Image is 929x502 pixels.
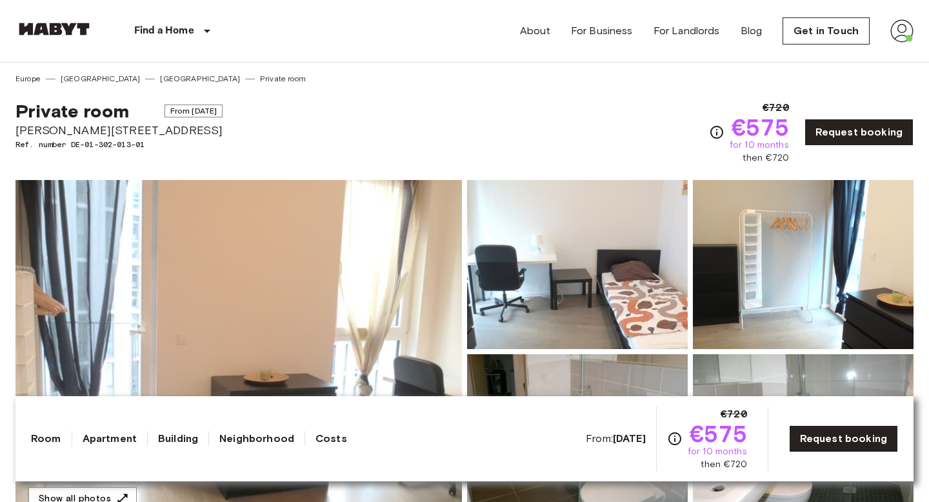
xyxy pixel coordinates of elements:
a: Room [31,431,61,447]
b: [DATE] [613,432,646,445]
span: Ref. number DE-01-302-013-01 [15,139,223,150]
a: Building [158,431,198,447]
a: About [520,23,550,39]
span: €720 [721,407,747,422]
span: €575 [690,422,747,445]
a: Costs [315,431,347,447]
a: Private room [260,73,306,85]
img: avatar [890,19,914,43]
a: For Landlords [654,23,720,39]
span: then €720 [743,152,788,165]
a: [GEOGRAPHIC_DATA] [160,73,240,85]
span: €575 [732,115,789,139]
img: Habyt [15,23,93,35]
a: Blog [741,23,763,39]
span: €720 [763,100,789,115]
svg: Check cost overview for full price breakdown. Please note that discounts apply to new joiners onl... [667,431,683,447]
img: Picture of unit DE-01-302-013-01 [467,180,688,349]
a: Request booking [789,425,898,452]
img: Picture of unit DE-01-302-013-01 [693,180,914,349]
span: From: [586,432,646,446]
span: for 10 months [730,139,789,152]
a: For Business [571,23,633,39]
p: Find a Home [134,23,194,39]
span: From [DATE] [165,105,223,117]
span: then €720 [701,458,746,471]
span: for 10 months [688,445,747,458]
a: Neighborhood [219,431,294,447]
a: [GEOGRAPHIC_DATA] [61,73,141,85]
a: Request booking [804,119,914,146]
svg: Check cost overview for full price breakdown. Please note that discounts apply to new joiners onl... [709,125,724,140]
span: [PERSON_NAME][STREET_ADDRESS] [15,122,223,139]
a: Europe [15,73,41,85]
a: Apartment [83,431,137,447]
span: Private room [15,100,129,122]
a: Get in Touch [783,17,870,45]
